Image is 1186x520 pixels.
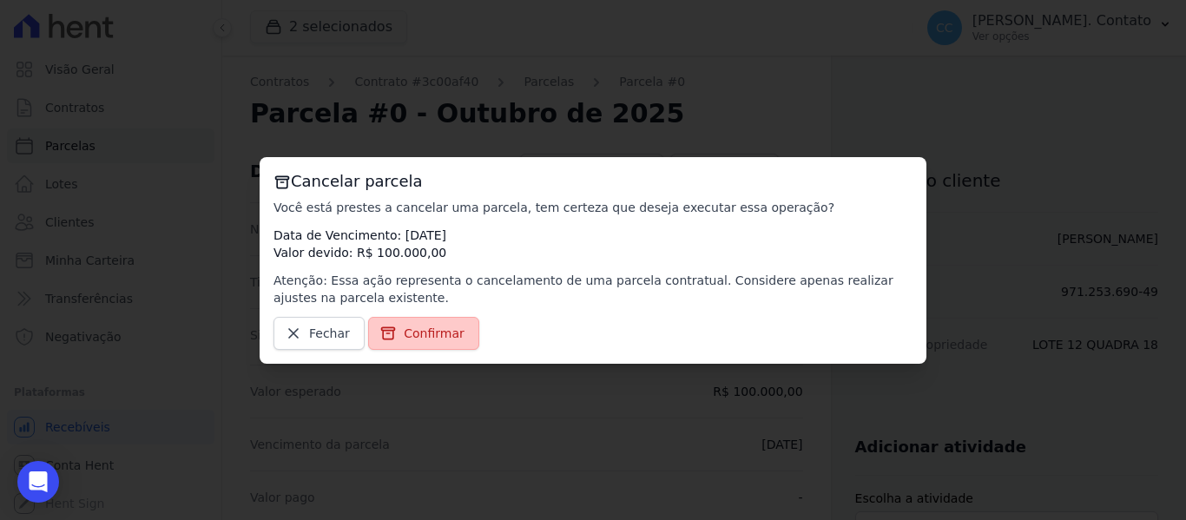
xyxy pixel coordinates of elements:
div: Open Intercom Messenger [17,461,59,503]
span: Confirmar [404,325,465,342]
a: Confirmar [368,317,479,350]
p: Atenção: Essa ação representa o cancelamento de uma parcela contratual. Considere apenas realizar... [273,272,913,306]
a: Fechar [273,317,365,350]
h3: Cancelar parcela [273,171,913,192]
span: Fechar [309,325,350,342]
p: Você está prestes a cancelar uma parcela, tem certeza que deseja executar essa operação? [273,199,913,216]
p: Data de Vencimento: [DATE] Valor devido: R$ 100.000,00 [273,227,913,261]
